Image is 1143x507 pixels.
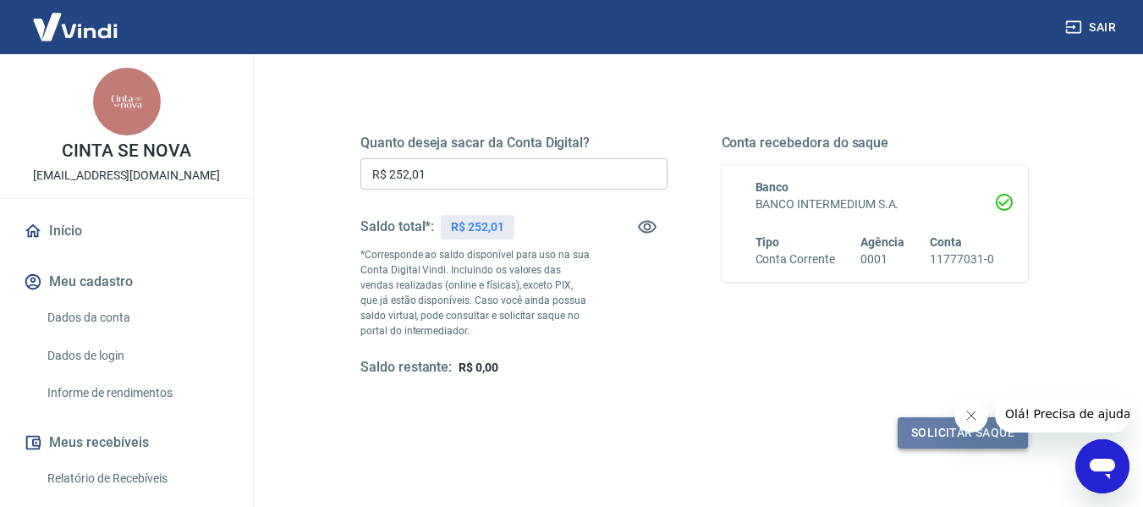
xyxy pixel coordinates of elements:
[756,251,835,268] h6: Conta Corrente
[756,235,780,249] span: Tipo
[756,196,995,213] h6: BANCO INTERMEDIUM S.A.
[898,417,1028,449] button: Solicitar saque
[954,399,988,433] iframe: Fechar mensagem
[459,361,498,374] span: R$ 0,00
[20,1,130,52] img: Vindi
[20,424,233,461] button: Meus recebíveis
[10,12,142,25] span: Olá! Precisa de ajuda?
[93,68,161,135] img: 8efdd435-6414-4e6b-936b-a2d8d4580477.jpeg
[995,395,1129,433] iframe: Mensagem da empresa
[930,235,962,249] span: Conta
[1062,12,1123,43] button: Sair
[20,212,233,250] a: Início
[41,376,233,411] a: Informe de rendimentos
[360,359,452,377] h5: Saldo restante:
[360,135,668,152] h5: Quanto deseja sacar da Conta Digital?
[41,339,233,373] a: Dados de login
[860,251,904,268] h6: 0001
[860,235,904,249] span: Agência
[20,263,233,300] button: Meu cadastro
[360,218,434,235] h5: Saldo total*:
[451,218,504,236] p: R$ 252,01
[41,461,233,496] a: Relatório de Recebíveis
[1075,439,1129,493] iframe: Botão para abrir a janela de mensagens
[930,251,994,268] h6: 11777031-0
[41,300,233,335] a: Dados da conta
[722,135,1029,152] h5: Conta recebedora do saque
[756,180,789,194] span: Banco
[62,142,190,160] p: CINTA SE NOVA
[33,167,220,185] p: [EMAIL_ADDRESS][DOMAIN_NAME]
[360,247,591,339] p: *Corresponde ao saldo disponível para uso na sua Conta Digital Vindi. Incluindo os valores das ve...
